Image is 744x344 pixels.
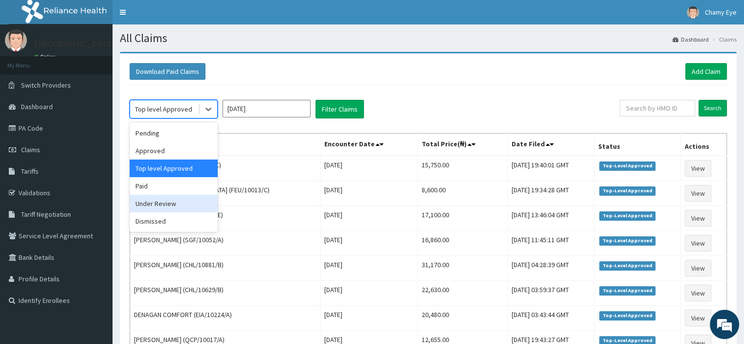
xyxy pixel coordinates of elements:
[507,256,594,281] td: [DATE] 04:28:39 GMT
[51,55,164,68] div: Chat with us now
[130,142,218,160] div: Approved
[680,134,726,156] th: Actions
[417,134,507,156] th: Total Price(₦)
[673,35,709,44] a: Dashboard
[130,195,218,212] div: Under Review
[507,206,594,231] td: [DATE] 13:46:04 GMT
[417,156,507,181] td: 15,750.00
[5,29,27,51] img: User Image
[130,177,218,195] div: Paid
[160,5,184,28] div: Minimize live chat window
[685,310,711,326] a: View
[599,211,655,220] span: Top-Level Approved
[34,53,58,60] a: Online
[21,145,40,154] span: Claims
[599,186,655,195] span: Top-Level Approved
[320,256,418,281] td: [DATE]
[130,281,320,306] td: [PERSON_NAME] (CHL/10629/B)
[130,63,205,80] button: Download Paid Claims
[130,156,320,181] td: [PERSON_NAME] (IBL/10075/C)
[417,256,507,281] td: 31,170.00
[685,235,711,252] a: View
[223,100,311,117] input: Select Month and Year
[320,231,418,256] td: [DATE]
[18,49,40,73] img: d_794563401_company_1708531726252_794563401
[5,235,186,270] textarea: Type your message and hit 'Enter'
[21,102,53,111] span: Dashboard
[685,185,711,202] a: View
[130,231,320,256] td: [PERSON_NAME] (SGF/10052/A)
[507,231,594,256] td: [DATE] 11:45:11 GMT
[320,306,418,331] td: [DATE]
[130,206,320,231] td: [PERSON_NAME] (CHL/10869/E)
[417,306,507,331] td: 20,480.00
[130,160,218,177] div: Top level Approved
[417,231,507,256] td: 16,860.00
[21,167,39,176] span: Tariffs
[599,161,655,170] span: Top-Level Approved
[685,160,711,177] a: View
[599,286,655,295] span: Top-Level Approved
[320,181,418,206] td: [DATE]
[417,181,507,206] td: 8,600.00
[320,206,418,231] td: [DATE]
[507,181,594,206] td: [DATE] 19:34:28 GMT
[507,281,594,306] td: [DATE] 03:59:37 GMT
[507,134,594,156] th: Date Filed
[685,260,711,276] a: View
[21,210,71,219] span: Tariff Negotiation
[685,210,711,227] a: View
[21,81,71,90] span: Switch Providers
[417,281,507,306] td: 22,630.00
[705,8,737,17] span: Chamy Eye
[685,285,711,301] a: View
[120,32,737,45] h1: All Claims
[130,124,218,142] div: Pending
[417,206,507,231] td: 17,100.00
[687,6,699,19] img: User Image
[685,63,727,80] a: Add Claim
[599,236,655,245] span: Top-Level Approved
[594,134,681,156] th: Status
[599,261,655,270] span: Top-Level Approved
[130,134,320,156] th: Name
[130,306,320,331] td: DENAGAN COMFORT (EIA/10224/A)
[135,104,192,114] div: Top level Approved
[620,100,695,116] input: Search by HMO ID
[320,134,418,156] th: Encounter Date
[34,40,115,48] p: [GEOGRAPHIC_DATA]
[57,107,135,206] span: We're online!
[130,212,218,230] div: Dismissed
[320,281,418,306] td: [DATE]
[710,35,737,44] li: Claims
[130,256,320,281] td: [PERSON_NAME] (CHL/10881/B)
[130,181,320,206] td: [PERSON_NAME][MEDICAL_DATA] (FEU/10013/C)
[699,100,727,116] input: Search
[599,311,655,320] span: Top-Level Approved
[320,156,418,181] td: [DATE]
[507,306,594,331] td: [DATE] 03:43:44 GMT
[316,100,364,118] button: Filter Claims
[507,156,594,181] td: [DATE] 19:40:01 GMT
